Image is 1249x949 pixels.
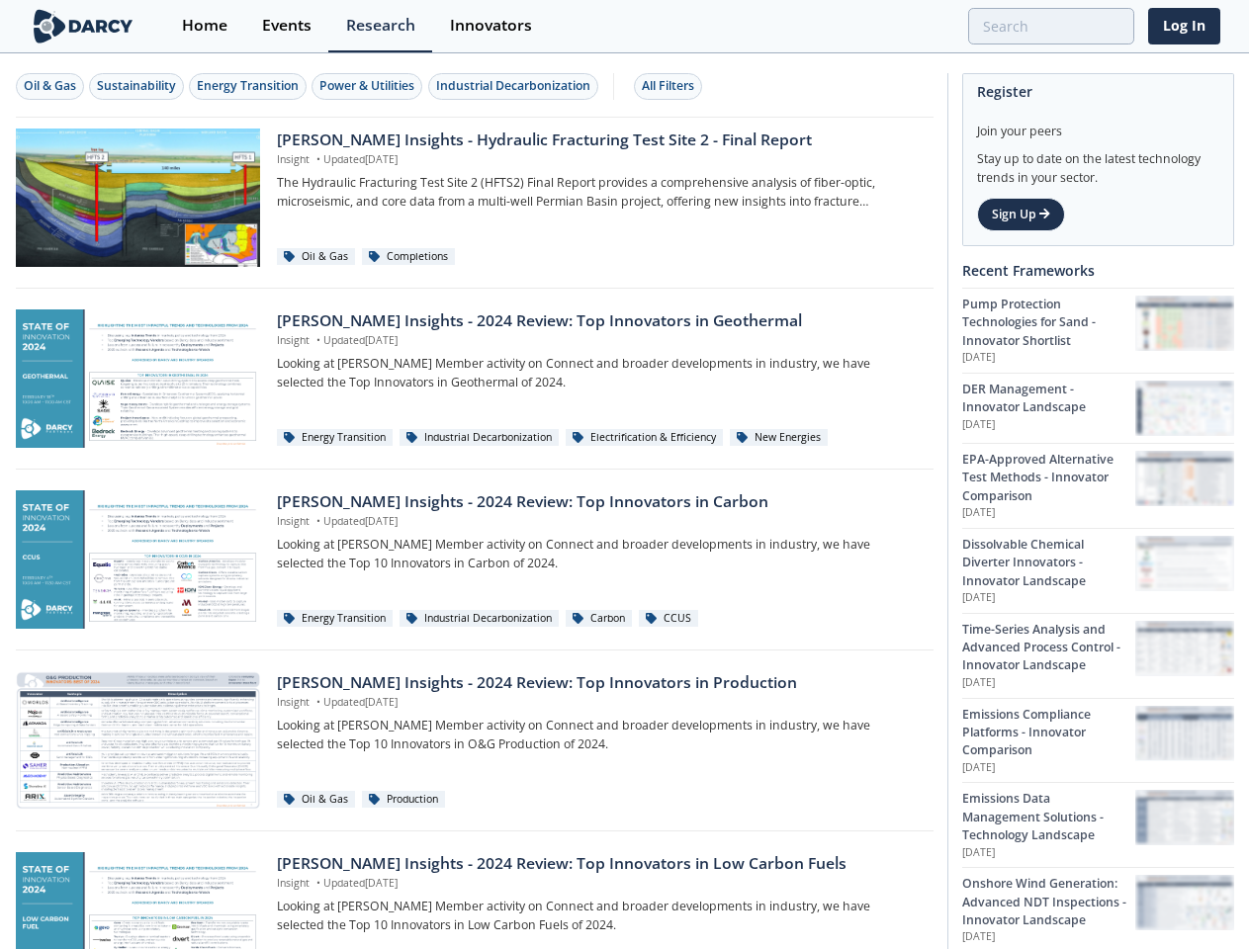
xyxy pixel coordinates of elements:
[962,621,1135,675] div: Time-Series Analysis and Advanced Process Control - Innovator Landscape
[962,253,1234,288] div: Recent Frameworks
[962,288,1234,373] a: Pump Protection Technologies for Sand - Innovator Shortlist [DATE] Pump Protection Technologies f...
[962,350,1135,366] p: [DATE]
[962,613,1234,698] a: Time-Series Analysis and Advanced Process Control - Innovator Landscape [DATE] Time-Series Analys...
[968,8,1134,44] input: Advanced Search
[277,610,393,628] div: Energy Transition
[16,129,934,267] a: Darcy Insights - Hydraulic Fracturing Test Site 2 - Final Report preview [PERSON_NAME] Insights -...
[189,73,307,100] button: Energy Transition
[277,671,919,695] div: [PERSON_NAME] Insights - 2024 Review: Top Innovators in Production
[277,898,919,934] p: Looking at [PERSON_NAME] Member activity on Connect and broader developments in industry, we have...
[962,875,1135,929] div: Onshore Wind Generation: Advanced NDT Inspections - Innovator Landscape
[962,381,1135,417] div: DER Management - Innovator Landscape
[277,876,919,892] p: Insight Updated [DATE]
[319,77,414,95] div: Power & Utilities
[962,417,1135,433] p: [DATE]
[962,505,1135,521] p: [DATE]
[962,451,1135,505] div: EPA-Approved Alternative Test Methods - Innovator Comparison
[197,77,299,95] div: Energy Transition
[277,174,919,211] p: The Hydraulic Fracturing Test Site 2 (HFTS2) Final Report provides a comprehensive analysis of fi...
[977,198,1065,231] a: Sign Up
[962,706,1135,760] div: Emissions Compliance Platforms - Innovator Comparison
[262,18,312,34] div: Events
[277,355,919,391] p: Looking at [PERSON_NAME] Member activity on Connect and broader developments in industry, we have...
[1148,8,1220,44] a: Log In
[639,610,698,628] div: CCUS
[277,129,919,152] div: [PERSON_NAME] Insights - Hydraulic Fracturing Test Site 2 - Final Report
[400,429,559,447] div: Industrial Decarbonization
[89,73,184,100] button: Sustainability
[730,429,828,447] div: New Energies
[30,9,137,43] img: logo-wide.svg
[962,698,1234,783] a: Emissions Compliance Platforms - Innovator Comparison [DATE] Emissions Compliance Platforms - Inn...
[346,18,415,34] div: Research
[566,429,723,447] div: Electrification & Efficiency
[428,73,598,100] button: Industrial Decarbonization
[16,490,934,629] a: Darcy Insights - 2024 Review: Top Innovators in Carbon preview [PERSON_NAME] Insights - 2024 Revi...
[962,443,1234,528] a: EPA-Approved Alternative Test Methods - Innovator Comparison [DATE] EPA-Approved Alternative Test...
[962,536,1135,590] div: Dissolvable Chemical Diverter Innovators - Innovator Landscape
[362,791,445,809] div: Production
[400,610,559,628] div: Industrial Decarbonization
[277,490,919,514] div: [PERSON_NAME] Insights - 2024 Review: Top Innovators in Carbon
[962,373,1234,443] a: DER Management - Innovator Landscape [DATE] DER Management - Innovator Landscape preview
[312,514,323,528] span: •
[312,152,323,166] span: •
[277,514,919,530] p: Insight Updated [DATE]
[962,929,1135,945] p: [DATE]
[962,528,1234,613] a: Dissolvable Chemical Diverter Innovators - Innovator Landscape [DATE] Dissolvable Chemical Divert...
[97,77,176,95] div: Sustainability
[362,248,455,266] div: Completions
[312,695,323,709] span: •
[16,671,934,810] a: Darcy Insights - 2024 Review: Top Innovators in Production preview [PERSON_NAME] Insights - 2024 ...
[962,590,1135,606] p: [DATE]
[277,248,355,266] div: Oil & Gas
[312,876,323,890] span: •
[277,333,919,349] p: Insight Updated [DATE]
[450,18,532,34] div: Innovators
[277,695,919,711] p: Insight Updated [DATE]
[277,852,919,876] div: [PERSON_NAME] Insights - 2024 Review: Top Innovators in Low Carbon Fuels
[977,109,1219,140] div: Join your peers
[962,675,1135,691] p: [DATE]
[16,73,84,100] button: Oil & Gas
[277,536,919,572] p: Looking at [PERSON_NAME] Member activity on Connect and broader developments in industry, we have...
[977,140,1219,187] div: Stay up to date on the latest technology trends in your sector.
[312,73,422,100] button: Power & Utilities
[962,760,1135,776] p: [DATE]
[277,791,355,809] div: Oil & Gas
[16,309,934,448] a: Darcy Insights - 2024 Review: Top Innovators in Geothermal preview [PERSON_NAME] Insights - 2024 ...
[962,845,1135,861] p: [DATE]
[962,782,1234,867] a: Emissions Data Management Solutions - Technology Landscape [DATE] Emissions Data Management Solut...
[436,77,590,95] div: Industrial Decarbonization
[642,77,694,95] div: All Filters
[977,74,1219,109] div: Register
[277,152,919,168] p: Insight Updated [DATE]
[566,610,632,628] div: Carbon
[277,717,919,753] p: Looking at [PERSON_NAME] Member activity on Connect and broader developments in industry, we have...
[24,77,76,95] div: Oil & Gas
[962,296,1135,350] div: Pump Protection Technologies for Sand - Innovator Shortlist
[182,18,227,34] div: Home
[962,790,1135,844] div: Emissions Data Management Solutions - Technology Landscape
[312,333,323,347] span: •
[634,73,702,100] button: All Filters
[277,309,919,333] div: [PERSON_NAME] Insights - 2024 Review: Top Innovators in Geothermal
[277,429,393,447] div: Energy Transition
